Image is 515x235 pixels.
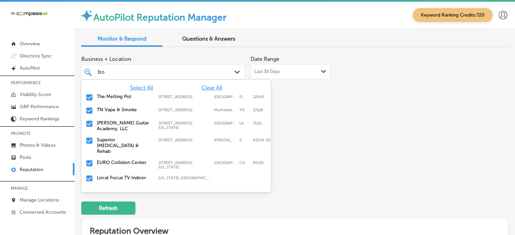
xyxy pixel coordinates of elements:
[214,95,236,99] label: Melbourne
[80,9,93,22] img: autopilot-icon
[97,94,152,99] label: The Melting Pot
[97,120,152,132] label: Hirsch Guitar Academy, LLC
[20,116,59,122] p: Keyword Rankings
[158,176,213,180] label: Colorado, USA | Dillon, CO, USA | Clifton, CO, USA | Crawford, CO, USA | Montrose, CO, USA | Delt...
[20,65,40,71] p: AutoPilot
[11,10,48,17] img: 660ab0bf-5cc7-4cb8-ba1c-48b5ae0f18e60NCTV_CLogo_TV_Black_-500x88.png
[251,56,279,62] label: Date Range
[93,12,227,23] label: AutoPilot Reputation Manager
[20,167,43,172] p: Reputation
[413,8,493,22] span: Keyword Ranking Credits: 720
[20,155,31,160] p: Posts
[239,138,250,142] label: IL
[214,121,236,130] label: Bossier City
[253,95,264,99] label: 32940
[253,108,263,112] label: 37128
[158,121,211,130] label: 3740 E. Texas St; Suite 200
[20,41,40,47] p: Overview
[20,142,56,148] p: Photos & Videos
[81,56,245,62] span: Business + Location
[254,69,280,74] span: Last 30 Days
[20,209,66,215] p: Connected Accounts
[214,138,236,142] label: Glen Carbon
[130,85,153,91] span: Select All
[20,104,59,110] p: GBP Performance
[214,108,236,112] label: Murfreesboro
[20,53,52,59] p: Directory Sync
[253,161,264,169] label: 80126
[239,108,250,112] label: TN
[98,36,147,42] span: Monitor & Respond
[201,85,222,91] span: Clear All
[253,121,262,130] label: 71111
[97,137,152,154] label: Superior Chiropractic & Rehab
[97,107,152,113] label: TN Vape & Smoke
[239,95,250,99] label: FL
[97,175,152,186] label: Local Focus TV Indoor Billboards
[239,161,250,169] label: CO
[158,108,211,112] label: 2705 Old Fort Pkwy; Suite P
[253,138,274,142] label: 62034-2931
[158,138,211,142] label: 9 Junction Dr W; Suite 5
[182,36,235,42] span: Questions & Answers
[97,160,152,165] label: EURO Collision Center
[239,121,250,130] label: LA
[20,92,51,97] p: Visibility Score
[214,161,236,169] label: Highlands Ranch
[81,202,135,215] button: Refresh
[20,197,59,203] p: Manage Locations
[158,95,211,99] label: 2230 Town Center Ave; Ste 101
[158,161,211,169] label: 8536 South Colorado Boulevard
